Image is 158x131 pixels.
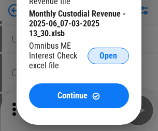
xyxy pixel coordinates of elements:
[58,92,88,100] span: Continue
[29,83,129,108] button: ContinueContinue
[92,92,100,100] img: Continue
[99,52,117,60] span: Open
[88,48,129,64] button: Open
[29,9,129,38] div: Monthly Custodial Revenue - 2025-06_07-03-2025 13_30.xlsb
[29,41,88,70] div: Omnibus ME Interest Check excel file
